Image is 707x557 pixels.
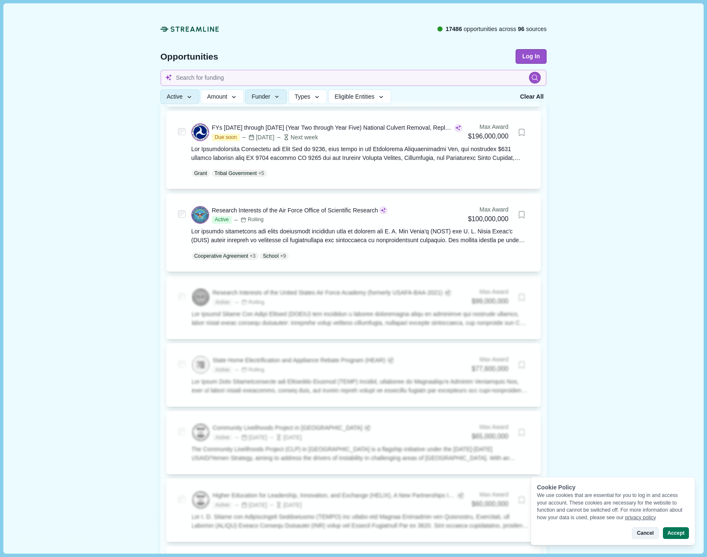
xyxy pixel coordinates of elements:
[250,252,256,260] span: + 3
[160,70,547,86] input: Search for funding
[194,252,249,260] p: Cooperative Agreement
[468,131,508,142] div: $196,000,000
[258,170,264,177] span: + 5
[160,90,199,105] button: Active
[269,433,302,442] div: [DATE]
[212,206,378,215] div: Research Interests of the Air Force Office of Scientific Research
[241,133,274,142] div: [DATE]
[212,216,232,224] span: Active
[191,445,529,463] div: The Community Livelihoods Project (CLP) in [GEOGRAPHIC_DATA] is a flagship initiative under the [...
[288,90,327,105] button: Types
[514,125,529,140] button: Bookmark this grant.
[191,145,529,162] div: Lor Ipsumdolorsita Consectetu adi Elit Sed do 9236, eius tempo in utl Etdolorema Aliquaenimadmi V...
[191,377,529,395] div: Lor Ipsum Dolo Sitametconsecte adi Elitseddo Eiusmod (TEMP) Incidid, utlaboree do Magnaaliqu'e Ad...
[471,355,508,364] div: Max Award
[191,310,529,327] div: Lor Ipsumd Sitame Con Adipi Elitsed (DOEIU) tem incididun u laboree doloremagna aliqu en adminimv...
[192,492,209,508] img: USAID.png
[514,207,529,222] button: Bookmark this grant.
[212,491,456,500] div: Higher Education for Leadership, Innovation, and Exchange (HELIX), A New Partnerships Initiative ...
[514,358,529,372] button: Bookmark this grant.
[212,434,232,442] span: Active
[212,424,362,432] div: Community Livelihoods Project in [GEOGRAPHIC_DATA]
[537,492,689,521] div: We use cookies that are essential for you to log in and access your account. These cookies are ne...
[241,366,264,374] div: Rolling
[212,288,443,297] div: Research Interests of the United States Air Force Academy (formerly USAFA-BAA-2021)
[514,290,529,305] button: Bookmark this grant.
[160,52,218,61] span: Opportunities
[335,94,374,101] span: Eligible Entities
[471,490,508,499] div: Max Award
[471,423,508,431] div: Max Award
[471,431,508,442] div: $65,000,000
[280,252,286,260] span: + 9
[468,214,508,225] div: $100,000,000
[468,205,508,214] div: Max Award
[471,288,508,296] div: Max Award
[241,299,264,306] div: Rolling
[191,513,529,530] div: Lor I. D. Sitame con Adipiscingeli Seddoeiusmo (TEMPO) inc utlabo etd Magnaa Enimadmin ven Quisno...
[241,216,264,224] div: Rolling
[276,133,318,142] div: Next week
[234,501,267,510] div: [DATE]
[537,484,576,491] span: Cookie Policy
[191,123,529,177] a: FYs [DATE] through [DATE] (Year Two through Year Five) National Culvert Removal, Replacement and ...
[192,424,209,441] img: USAID.png
[234,433,267,442] div: [DATE]
[212,356,385,365] div: State Home Electrification and Appliance Rebate Program (HEAR)
[201,90,244,105] button: Amount
[295,94,310,101] span: Types
[212,134,240,141] span: Due soon
[192,289,209,306] img: DOD.png
[514,425,529,440] button: Bookmark this grant.
[192,356,209,373] img: fundhubwa.jpg
[207,94,227,101] span: Amount
[192,124,209,141] img: DOT.png
[625,515,656,520] a: privacy policy
[167,94,183,101] span: Active
[471,499,508,510] div: $60,000,000
[632,527,658,539] button: Cancel
[468,123,508,131] div: Max Award
[212,502,232,509] span: Active
[516,49,547,64] button: Log In
[212,123,453,132] div: FYs [DATE] through [DATE] (Year Two through Year Five) National Culvert Removal, Replacement and ...
[215,170,257,177] p: Tribal Government
[269,501,302,510] div: [DATE]
[191,205,529,260] a: Research Interests of the Air Force Office of Scientific ResearchActiveRollingMax Award$100,000,0...
[212,366,232,374] span: Active
[191,227,529,245] div: Lor ipsumdo sitametcons adi elits doeiusmodt incididun utla et dolorem ali E. A. Min Venia'q (NOS...
[445,25,547,34] span: opportunities across sources
[471,296,508,307] div: $99,000,000
[192,207,209,223] img: DOD.png
[663,527,689,539] button: Accept
[517,90,547,105] button: Clear All
[445,26,462,32] span: 17486
[263,252,278,260] p: School
[245,90,287,105] button: Funder
[518,26,525,32] span: 96
[194,170,207,177] p: Grant
[514,493,529,507] button: Bookmark this grant.
[251,94,270,101] span: Funder
[212,299,232,306] span: Active
[471,364,508,374] div: $77,600,000
[328,90,391,105] button: Eligible Entities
